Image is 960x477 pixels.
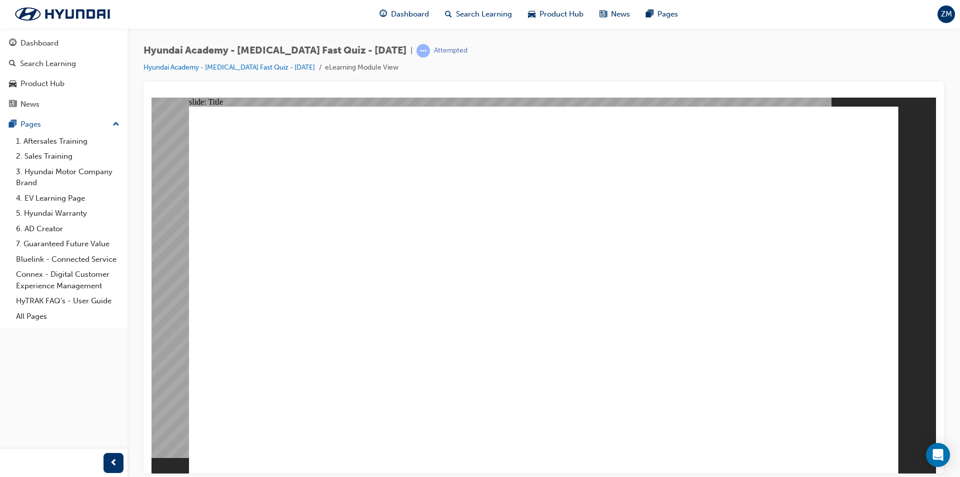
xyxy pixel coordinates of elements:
[12,206,123,221] a: 5. Hyundai Warranty
[379,8,387,21] span: guage-icon
[143,45,406,57] span: Hyundai Academy - [MEDICAL_DATA] Fast Quiz - [DATE]
[12,252,123,267] a: Bluelink - Connected Service
[926,443,950,467] div: Open Intercom Messenger
[4,115,123,134] button: Pages
[5,4,120,25] img: Trak
[12,236,123,252] a: 7. Guaranteed Future Value
[325,62,398,74] li: eLearning Module View
[12,221,123,237] a: 6. AD Creator
[12,191,123,206] a: 4. EV Learning Page
[9,100,16,109] span: news-icon
[416,44,430,58] span: learningRecordVerb_ATTEMPT-icon
[9,39,16,48] span: guage-icon
[12,164,123,191] a: 3. Hyundai Motor Company Brand
[4,55,123,73] a: Search Learning
[9,80,16,89] span: car-icon
[20,38,58,49] div: Dashboard
[371,4,437,25] a: guage-iconDashboard
[4,32,123,115] button: DashboardSearch LearningProduct HubNews
[4,75,123,93] a: Product Hub
[112,118,119,131] span: up-icon
[520,4,591,25] a: car-iconProduct Hub
[12,293,123,309] a: HyTRAK FAQ's - User Guide
[611,9,630,20] span: News
[591,4,638,25] a: news-iconNews
[941,9,952,20] span: ZM
[20,58,76,70] div: Search Learning
[12,309,123,324] a: All Pages
[410,45,412,57] span: |
[4,95,123,114] a: News
[445,8,452,21] span: search-icon
[434,46,467,56] div: Attempted
[4,34,123,53] a: Dashboard
[20,119,41,130] div: Pages
[9,60,16,69] span: search-icon
[937,6,955,23] button: ZM
[9,120,16,129] span: pages-icon
[599,8,607,21] span: news-icon
[528,8,535,21] span: car-icon
[539,9,583,20] span: Product Hub
[12,149,123,164] a: 2. Sales Training
[12,267,123,293] a: Connex - Digital Customer Experience Management
[646,8,653,21] span: pages-icon
[143,63,315,72] a: Hyundai Academy - [MEDICAL_DATA] Fast Quiz - [DATE]
[456,9,512,20] span: Search Learning
[437,4,520,25] a: search-iconSearch Learning
[657,9,678,20] span: Pages
[20,99,39,110] div: News
[391,9,429,20] span: Dashboard
[638,4,686,25] a: pages-iconPages
[12,134,123,149] a: 1. Aftersales Training
[20,78,64,90] div: Product Hub
[110,457,117,469] span: prev-icon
